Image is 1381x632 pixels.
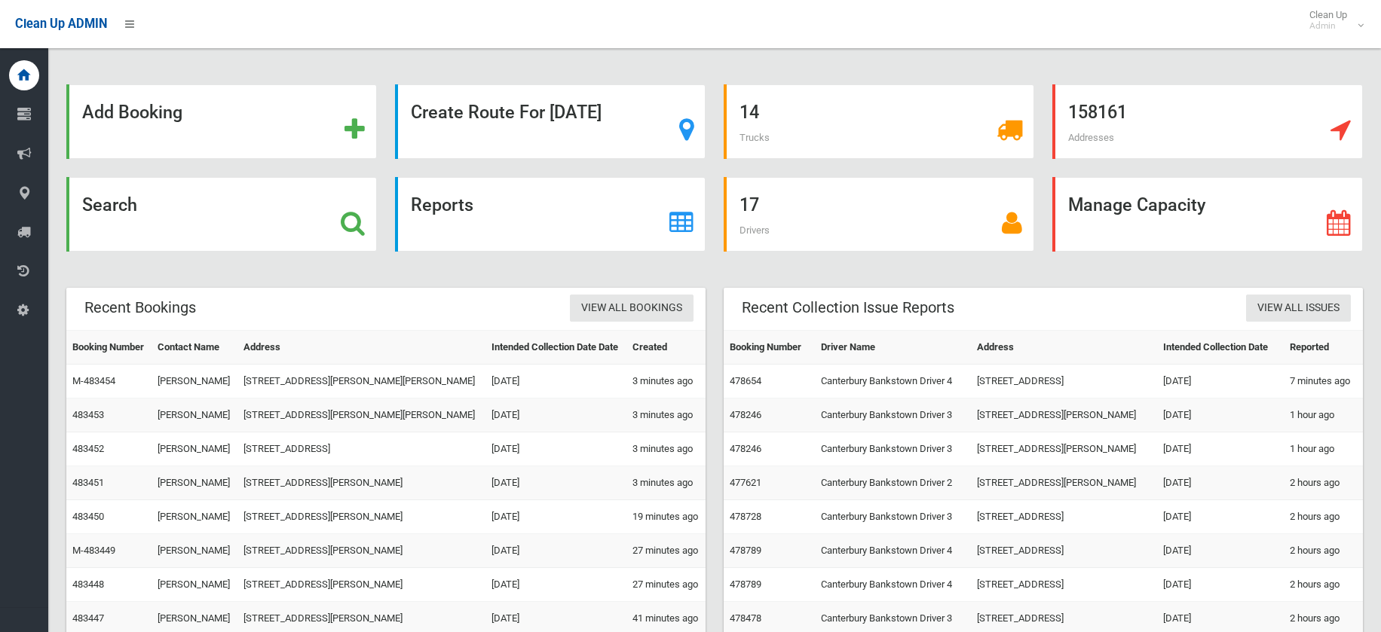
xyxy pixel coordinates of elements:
td: [DATE] [1157,500,1285,534]
td: [STREET_ADDRESS][PERSON_NAME] [971,398,1157,432]
td: 2 hours ago [1284,500,1363,534]
td: [DATE] [485,365,626,398]
td: [STREET_ADDRESS] [971,568,1157,602]
td: Canterbury Bankstown Driver 4 [815,568,971,602]
a: 483451 [72,477,104,488]
td: [PERSON_NAME] [152,466,237,500]
td: 27 minutes ago [626,568,706,602]
th: Address [971,331,1157,365]
td: [DATE] [1157,466,1285,500]
a: View All Bookings [570,295,694,322]
td: [DATE] [1157,365,1285,398]
td: [STREET_ADDRESS] [237,432,485,466]
a: View All Issues [1246,295,1351,322]
td: [PERSON_NAME] [152,432,237,466]
strong: Add Booking [82,102,182,123]
strong: 14 [739,102,759,123]
td: 3 minutes ago [626,365,706,398]
td: Canterbury Bankstown Driver 3 [815,432,971,466]
td: [DATE] [485,466,626,500]
td: 3 minutes ago [626,398,706,432]
td: 19 minutes ago [626,500,706,534]
td: [PERSON_NAME] [152,534,237,568]
td: [PERSON_NAME] [152,365,237,398]
strong: Create Route For [DATE] [411,102,602,123]
td: Canterbury Bankstown Driver 3 [815,500,971,534]
a: 478246 [730,409,761,420]
th: Booking Number [724,331,815,365]
td: Canterbury Bankstown Driver 4 [815,365,971,398]
td: Canterbury Bankstown Driver 2 [815,466,971,500]
td: [STREET_ADDRESS][PERSON_NAME] [971,466,1157,500]
td: 27 minutes ago [626,534,706,568]
th: Reported [1284,331,1363,365]
td: Canterbury Bankstown Driver 4 [815,534,971,568]
th: Intended Collection Date [1157,331,1285,365]
td: [STREET_ADDRESS][PERSON_NAME] [971,432,1157,466]
td: [DATE] [1157,432,1285,466]
td: 7 minutes ago [1284,365,1363,398]
td: [DATE] [485,534,626,568]
td: [STREET_ADDRESS] [971,500,1157,534]
td: [STREET_ADDRESS][PERSON_NAME] [237,568,485,602]
a: 478789 [730,579,761,590]
a: M-483454 [72,375,115,386]
td: [STREET_ADDRESS][PERSON_NAME] [237,500,485,534]
td: 3 minutes ago [626,466,706,500]
td: 1 hour ago [1284,432,1363,466]
span: Addresses [1068,132,1114,143]
a: 483447 [72,612,104,624]
a: 478789 [730,545,761,556]
a: 483448 [72,579,104,590]
a: Search [66,177,377,252]
a: 478654 [730,375,761,386]
a: Manage Capacity [1052,177,1363,252]
td: [PERSON_NAME] [152,500,237,534]
a: 17 Drivers [724,177,1034,252]
td: [STREET_ADDRESS][PERSON_NAME] [237,466,485,500]
span: Clean Up [1302,9,1362,32]
td: 2 hours ago [1284,466,1363,500]
a: 483452 [72,443,104,454]
td: [STREET_ADDRESS] [971,534,1157,568]
span: Drivers [739,224,770,236]
strong: Manage Capacity [1068,194,1205,215]
th: Driver Name [815,331,971,365]
header: Recent Bookings [66,293,214,322]
td: [STREET_ADDRESS][PERSON_NAME] [237,534,485,568]
th: Intended Collection Date Date [485,331,626,365]
header: Recent Collection Issue Reports [724,293,972,322]
a: 483453 [72,409,104,420]
td: 2 hours ago [1284,568,1363,602]
a: 14 Trucks [724,84,1034,159]
td: [DATE] [1157,534,1285,568]
td: [DATE] [485,398,626,432]
a: 478728 [730,511,761,522]
span: Trucks [739,132,770,143]
a: Reports [395,177,706,252]
strong: 158161 [1068,102,1127,123]
td: [STREET_ADDRESS][PERSON_NAME][PERSON_NAME] [237,365,485,398]
td: 2 hours ago [1284,534,1363,568]
td: 1 hour ago [1284,398,1363,432]
td: [DATE] [485,500,626,534]
strong: 17 [739,194,759,215]
a: 478478 [730,612,761,624]
strong: Search [82,194,137,215]
td: Canterbury Bankstown Driver 3 [815,398,971,432]
td: [DATE] [485,432,626,466]
td: [DATE] [485,568,626,602]
th: Booking Number [66,331,152,365]
th: Address [237,331,485,365]
td: [DATE] [1157,398,1285,432]
a: 483450 [72,511,104,522]
strong: Reports [411,194,473,215]
a: Create Route For [DATE] [395,84,706,159]
span: Clean Up ADMIN [15,17,107,31]
a: M-483449 [72,545,115,556]
td: [STREET_ADDRESS] [971,365,1157,398]
a: 158161 Addresses [1052,84,1363,159]
td: 3 minutes ago [626,432,706,466]
th: Created [626,331,706,365]
td: [PERSON_NAME] [152,568,237,602]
